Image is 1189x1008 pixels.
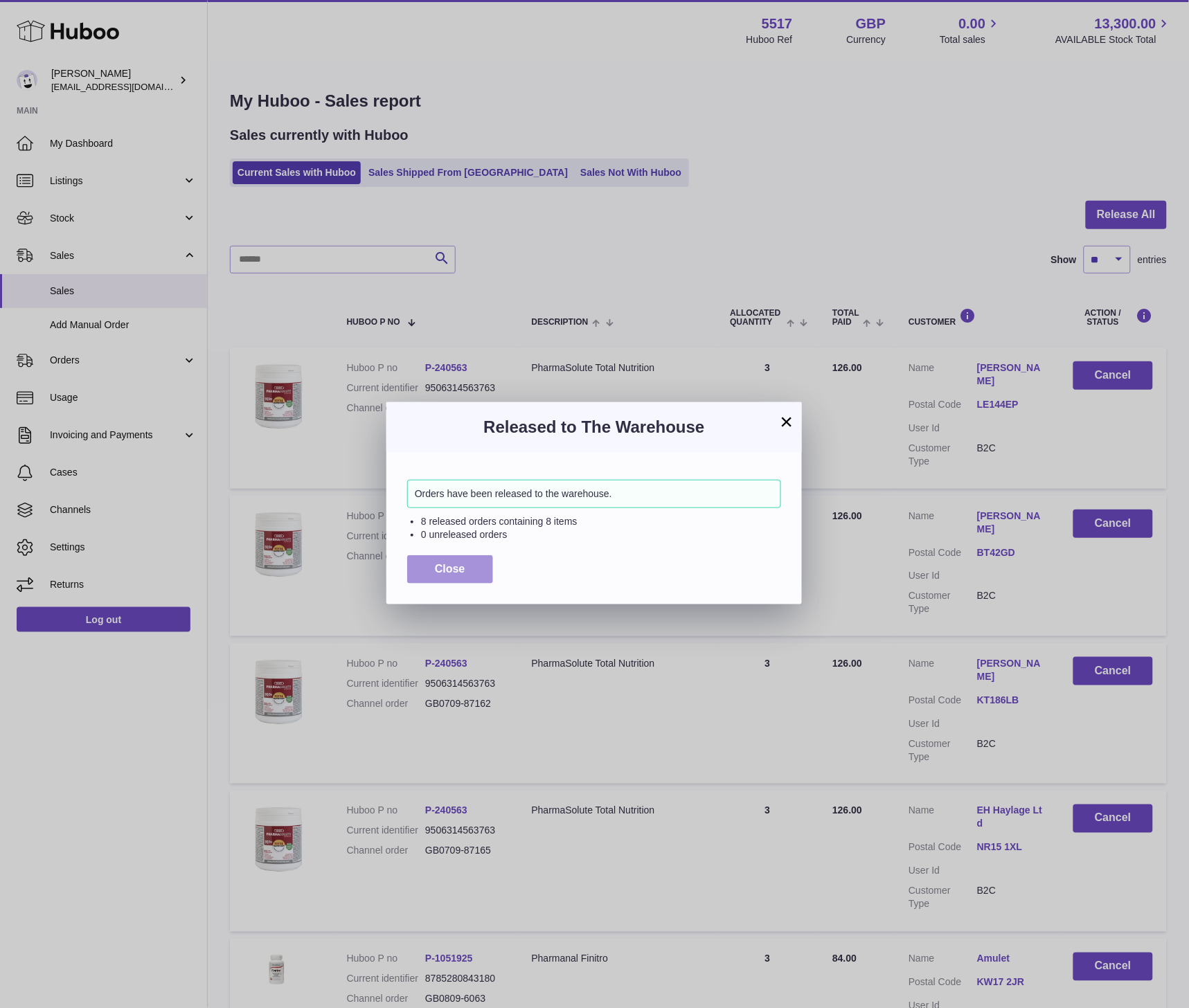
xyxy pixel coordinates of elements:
[435,563,465,575] span: Close
[407,416,781,438] h3: Released to The Warehouse
[778,413,795,430] button: ×
[407,480,781,508] div: Orders have been released to the warehouse.
[407,555,493,584] button: Close
[421,515,781,528] li: 8 released orders containing 8 items
[421,528,781,541] li: 0 unreleased orders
